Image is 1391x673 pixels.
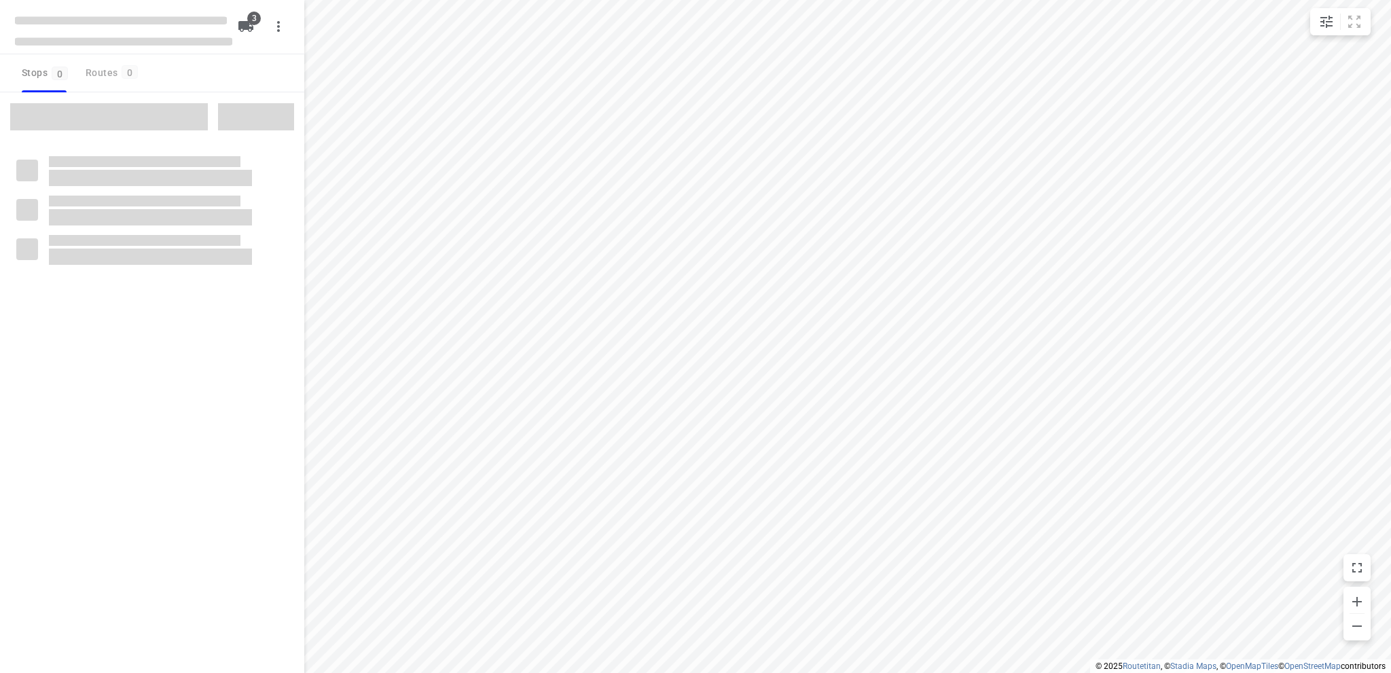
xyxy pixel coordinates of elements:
[1123,661,1161,671] a: Routetitan
[1310,8,1371,35] div: small contained button group
[1226,661,1278,671] a: OpenMapTiles
[1096,661,1386,671] li: © 2025 , © , © © contributors
[1284,661,1341,671] a: OpenStreetMap
[1313,8,1340,35] button: Map settings
[1170,661,1216,671] a: Stadia Maps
